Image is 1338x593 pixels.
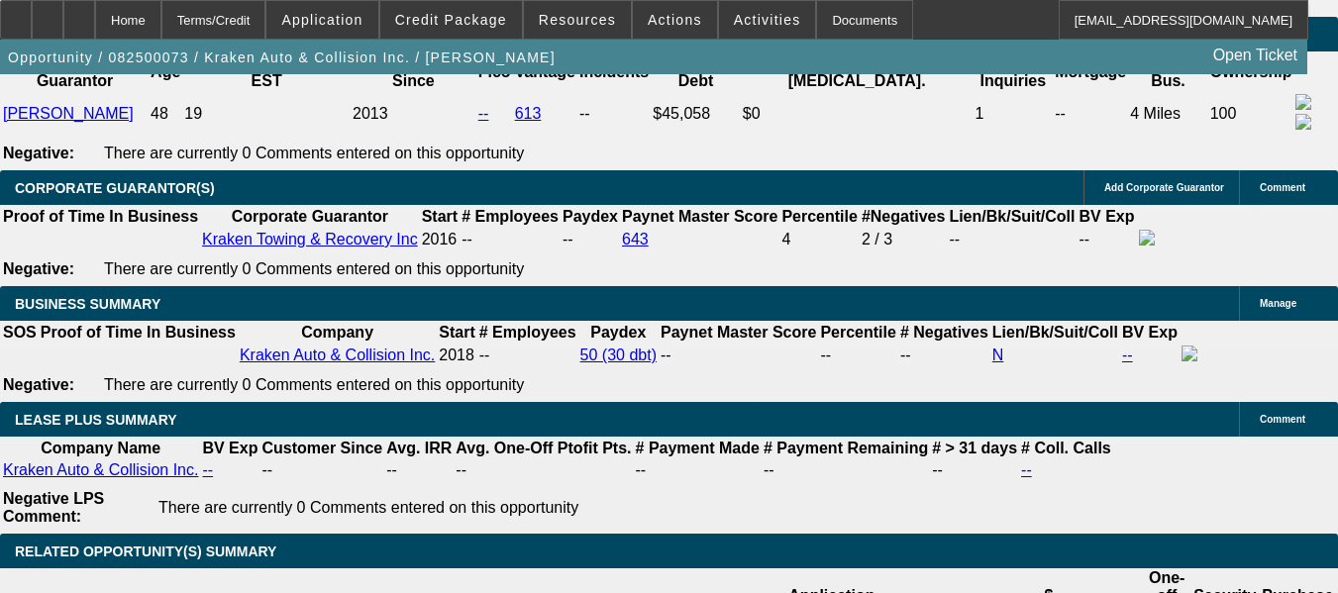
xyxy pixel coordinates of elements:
[578,93,650,135] td: --
[648,12,702,28] span: Actions
[932,440,1017,456] b: # > 31 days
[3,490,104,525] b: Negative LPS Comment:
[3,461,198,478] a: Kraken Auto & Collision Inc.
[478,105,489,122] a: --
[40,323,237,343] th: Proof of Time In Business
[539,12,616,28] span: Resources
[661,324,816,341] b: Paynet Master Score
[1260,182,1305,193] span: Comment
[622,231,649,247] a: 643
[158,499,578,516] span: There are currently 0 Comments entered on this opportunity
[1260,414,1305,425] span: Comment
[862,208,946,225] b: #Negatives
[1080,208,1135,225] b: BV Exp
[992,346,1004,363] a: N
[1129,93,1206,135] td: 4 Miles
[3,145,74,161] b: Negative:
[1021,440,1111,456] b: # Coll. Calls
[635,460,761,480] td: --
[900,346,988,364] div: --
[2,323,38,343] th: SOS
[240,346,435,363] a: Kraken Auto & Collision Inc.
[515,105,542,122] a: 613
[1054,93,1127,135] td: --
[421,229,459,250] td: 2016
[636,440,760,456] b: # Payment Made
[232,208,388,225] b: Corporate Guarantor
[479,324,576,341] b: # Employees
[1139,230,1155,246] img: facebook-icon.png
[461,229,560,250] td: --
[380,1,522,39] button: Credit Package
[1122,346,1133,363] a: --
[104,376,524,393] span: There are currently 0 Comments entered on this opportunity
[455,460,632,480] td: --
[202,231,418,247] a: Kraken Towing & Recovery Inc
[301,324,373,341] b: Company
[1182,346,1197,361] img: facebook-icon.png
[820,324,895,341] b: Percentile
[992,324,1118,341] b: Lien/Bk/Suit/Coll
[260,460,383,480] td: --
[734,12,801,28] span: Activities
[385,460,453,480] td: --
[422,208,458,225] b: Start
[719,1,816,39] button: Activities
[438,345,475,366] td: 2018
[1295,114,1311,130] img: linkedin-icon.png
[781,231,857,248] div: 4
[900,324,988,341] b: # Negatives
[15,412,177,428] span: LEASE PLUS SUMMARY
[104,145,524,161] span: There are currently 0 Comments entered on this opportunity
[580,346,657,363] a: 50 (30 dbt)
[1021,461,1032,478] a: --
[104,260,524,277] span: There are currently 0 Comments entered on this opportunity
[261,440,382,456] b: Customer Since
[948,229,1076,250] td: --
[456,440,631,456] b: Avg. One-Off Ptofit Pts.
[622,208,777,225] b: Paynet Master Score
[1209,93,1293,135] td: 100
[764,440,928,456] b: # Payment Remaining
[15,180,215,196] span: CORPORATE GUARANTOR(S)
[2,207,199,227] th: Proof of Time In Business
[949,208,1075,225] b: Lien/Bk/Suit/Coll
[15,296,160,312] span: BUSINESS SUMMARY
[15,544,276,559] span: RELATED OPPORTUNITY(S) SUMMARY
[479,346,490,363] span: --
[974,93,1052,135] td: 1
[1295,94,1311,110] img: facebook-icon.png
[652,93,740,135] td: $45,058
[1205,39,1305,72] a: Open Ticket
[395,12,507,28] span: Credit Package
[41,440,160,456] b: Company Name
[562,229,619,250] td: --
[661,346,816,364] div: --
[1122,324,1178,341] b: BV Exp
[3,376,74,393] b: Negative:
[633,1,717,39] button: Actions
[781,208,857,225] b: Percentile
[462,208,559,225] b: # Employees
[1260,298,1296,309] span: Manage
[590,324,646,341] b: Paydex
[3,105,134,122] a: [PERSON_NAME]
[3,260,74,277] b: Negative:
[439,324,474,341] b: Start
[563,208,618,225] b: Paydex
[183,93,350,135] td: 19
[202,461,213,478] a: --
[763,460,929,480] td: --
[202,440,257,456] b: BV Exp
[524,1,631,39] button: Resources
[8,49,556,65] span: Opportunity / 082500073 / Kraken Auto & Collision Inc. / [PERSON_NAME]
[1104,182,1224,193] span: Add Corporate Guarantor
[820,346,895,364] div: --
[742,93,973,135] td: $0
[266,1,377,39] button: Application
[1079,229,1136,250] td: --
[281,12,362,28] span: Application
[353,105,388,122] span: 2013
[862,231,946,248] div: 2 / 3
[150,93,181,135] td: 48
